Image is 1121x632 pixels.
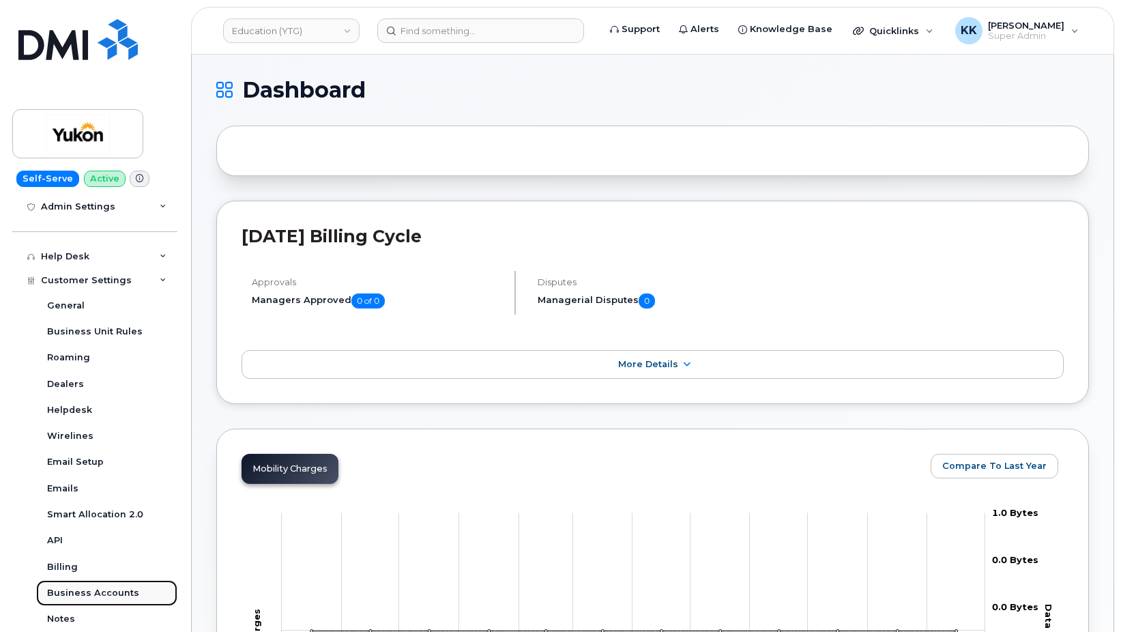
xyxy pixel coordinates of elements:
button: Compare To Last Year [931,454,1058,478]
h2: [DATE] Billing Cycle [242,226,1064,246]
span: More Details [618,359,678,369]
span: 0 [639,293,655,308]
tspan: 0.0 Bytes [992,601,1038,612]
span: 0 of 0 [351,293,385,308]
tspan: 0.0 Bytes [992,554,1038,565]
h5: Managerial Disputes [538,293,802,308]
h5: Managers Approved [252,293,503,308]
tspan: 1.0 Bytes [992,507,1038,518]
span: Compare To Last Year [942,459,1047,472]
h4: Disputes [538,277,802,287]
span: Dashboard [242,80,366,100]
h4: Approvals [252,277,503,287]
